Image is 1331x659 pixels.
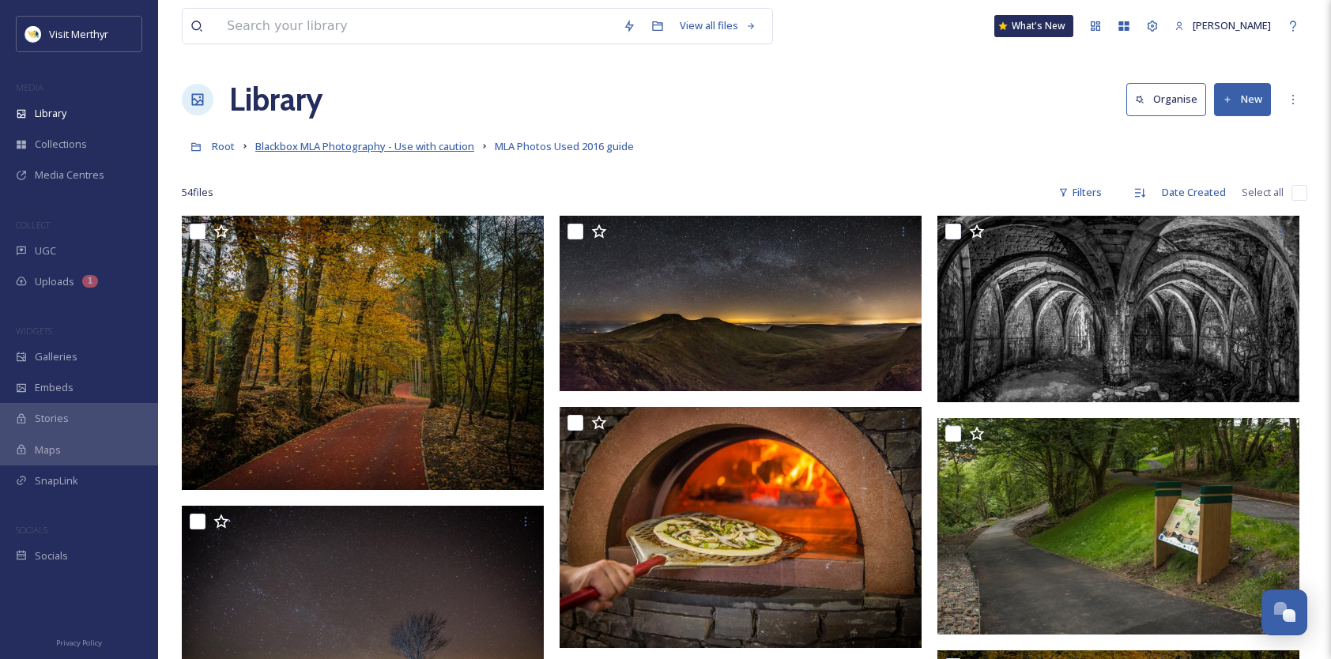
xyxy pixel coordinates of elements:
[16,81,43,93] span: MEDIA
[35,168,104,183] span: Media Centres
[35,106,66,121] span: Library
[994,15,1073,37] a: What's New
[672,10,764,41] a: View all files
[229,76,322,123] a: Library
[182,216,544,490] img: MLAP-1551-0014.jpg
[1261,589,1307,635] button: Open Chat
[35,380,74,395] span: Embeds
[560,216,922,391] img: MLA03220-Pano.jpg
[16,524,47,536] span: SOCIALS
[16,325,52,337] span: WIDGETS
[25,26,41,42] img: download.jpeg
[82,275,98,288] div: 1
[1242,185,1284,200] span: Select all
[1214,83,1271,115] button: New
[35,473,78,488] span: SnapLink
[212,139,235,153] span: Root
[35,274,74,289] span: Uploads
[56,632,102,651] a: Privacy Policy
[1193,18,1271,32] span: [PERSON_NAME]
[1126,83,1214,115] a: Organise
[219,9,615,43] input: Search your library
[495,137,634,156] a: MLA Photos Used 2016 guide
[35,548,68,563] span: Socials
[56,638,102,648] span: Privacy Policy
[255,137,474,156] a: Blackbox MLA Photography - Use with caution
[1050,177,1110,208] div: Filters
[35,349,77,364] span: Galleries
[1167,10,1279,41] a: [PERSON_NAME]
[1126,83,1206,115] button: Organise
[560,407,922,649] img: MLA02371.jpg
[16,219,50,231] span: COLLECT
[937,418,1299,635] img: MLAP-1436-0284.jpg
[35,137,87,152] span: Collections
[255,139,474,153] span: Blackbox MLA Photography - Use with caution
[35,442,61,458] span: Maps
[937,216,1299,402] img: MLA03270-Pano-Edit-Edit.jpg
[1154,177,1234,208] div: Date Created
[49,27,108,41] span: Visit Merthyr
[35,243,56,258] span: UGC
[495,139,634,153] span: MLA Photos Used 2016 guide
[35,411,69,426] span: Stories
[212,137,235,156] a: Root
[182,185,213,200] span: 54 file s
